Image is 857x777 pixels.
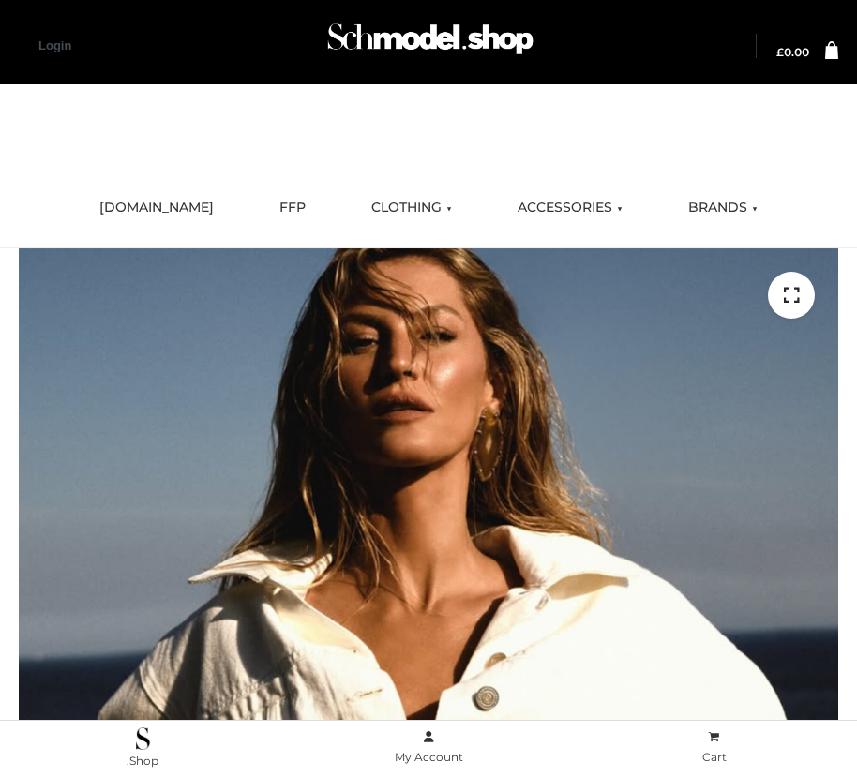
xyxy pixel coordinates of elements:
span: My Account [395,750,463,764]
a: Cart [571,726,857,769]
span: .Shop [127,754,158,768]
a: Login [38,38,71,52]
bdi: 0.00 [776,45,809,59]
img: Schmodel Admin 964 [323,10,538,77]
a: [DOMAIN_NAME] [85,187,228,229]
span: Cart [702,750,727,764]
a: £0.00 [776,47,809,58]
a: FFP [265,187,320,229]
a: My Account [286,726,572,769]
img: .Shop [136,727,150,750]
a: ACCESSORIES [504,187,637,229]
a: Schmodel Admin 964 [319,16,538,77]
span: £ [776,45,784,59]
a: CLOTHING [357,187,466,229]
a: BRANDS [674,187,772,229]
